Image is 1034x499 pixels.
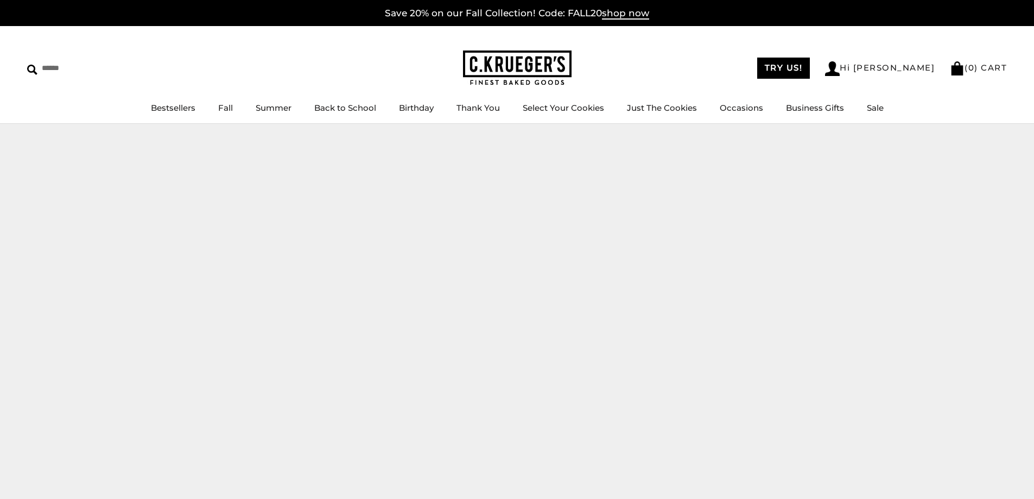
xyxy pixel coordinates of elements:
[256,103,291,113] a: Summer
[757,58,810,79] a: TRY US!
[27,65,37,75] img: Search
[523,103,604,113] a: Select Your Cookies
[720,103,763,113] a: Occasions
[399,103,434,113] a: Birthday
[825,61,840,76] img: Account
[950,62,1007,73] a: (0) CART
[456,103,500,113] a: Thank You
[786,103,844,113] a: Business Gifts
[463,50,572,86] img: C.KRUEGER'S
[950,61,965,75] img: Bag
[314,103,376,113] a: Back to School
[385,8,649,20] a: Save 20% on our Fall Collection! Code: FALL20shop now
[602,8,649,20] span: shop now
[218,103,233,113] a: Fall
[867,103,884,113] a: Sale
[27,60,156,77] input: Search
[151,103,195,113] a: Bestsellers
[825,61,935,76] a: Hi [PERSON_NAME]
[968,62,975,73] span: 0
[627,103,697,113] a: Just The Cookies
